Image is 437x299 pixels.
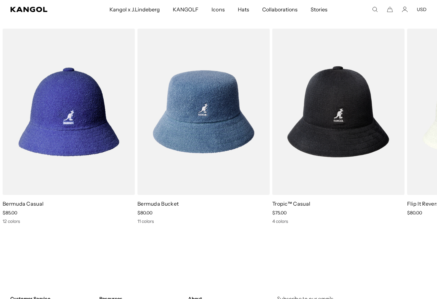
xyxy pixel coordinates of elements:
[3,210,17,216] span: $85.00
[272,210,287,216] span: $75.00
[272,200,310,207] a: Tropic™ Casual
[372,7,378,12] summary: Search here
[407,210,422,216] span: $80.00
[387,7,393,12] button: Cart
[272,218,405,224] div: 4 colors
[137,218,270,224] div: 11 colors
[402,7,408,12] a: Account
[137,200,179,207] a: Bermuda Bucket
[10,7,72,12] a: Kangol
[3,29,135,195] img: Bermuda Casual
[137,210,152,216] span: $80.00
[270,29,405,224] div: 3 of 5
[272,29,405,195] img: Tropic™ Casual
[3,200,44,207] a: Bermuda Casual
[137,29,270,195] img: Bermuda Bucket
[417,7,427,12] button: USD
[135,29,270,224] div: 2 of 5
[3,218,135,224] div: 12 colors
